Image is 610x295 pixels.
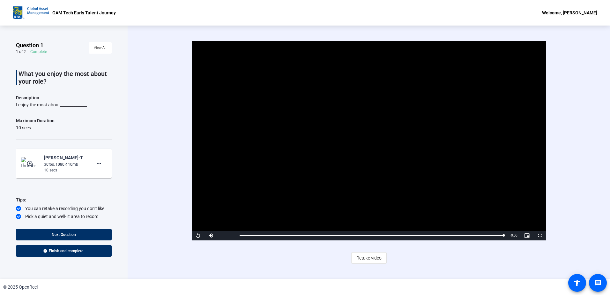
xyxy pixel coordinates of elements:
span: 0:00 [511,234,517,237]
span: Question 1 [16,42,43,49]
button: Picture-in-Picture [521,231,533,240]
mat-icon: more_horiz [95,160,103,167]
div: 1 of 2 [16,49,26,54]
span: View All [94,43,107,53]
p: GAM Tech Early Talent Journey [52,9,116,17]
div: 10 secs [44,167,87,173]
div: Pick a quiet and well-lit area to record [16,213,112,220]
p: What you enjoy the most about your role? [19,70,112,85]
div: Be yourself! It doesn’t have to be perfect [16,221,112,228]
div: 30fps, 1080P, 10mb [44,162,87,167]
div: [PERSON_NAME]-Tech town hall 2025-GAM Tech Early Talent Journey-1758552694188-webcam [44,154,87,162]
button: View All [89,42,112,54]
div: Complete [30,49,47,54]
div: © 2025 OpenReel [3,284,38,291]
button: Finish and complete [16,245,112,257]
div: 10 secs [16,125,55,131]
span: Next Question [52,232,76,237]
span: Retake video [356,252,382,264]
img: thumb-nail [21,157,40,170]
button: Next Question [16,229,112,240]
div: Video Player [192,41,546,240]
button: Replay [192,231,205,240]
img: OpenReel logo [13,6,49,19]
mat-icon: accessibility [573,279,581,287]
span: Finish and complete [49,248,83,253]
mat-icon: play_circle_outline [26,160,34,167]
mat-icon: message [594,279,602,287]
div: Progress Bar [240,235,504,236]
p: Description [16,94,112,102]
div: You can retake a recording you don’t like [16,205,112,212]
div: Tips: [16,196,112,204]
button: Mute [205,231,217,240]
div: Maximum Duration [16,117,55,125]
button: Fullscreen [533,231,546,240]
button: Retake video [351,252,387,264]
div: Welcome, [PERSON_NAME] [542,9,597,17]
div: I enjoy the most about______________ [16,102,112,108]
